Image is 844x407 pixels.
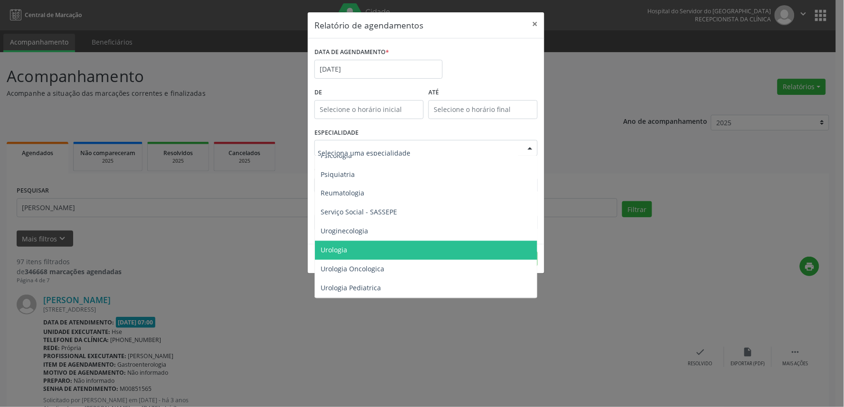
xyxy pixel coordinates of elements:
[314,100,424,119] input: Selecione o horário inicial
[321,284,381,293] span: Urologia Pediatrica
[321,170,355,179] span: Psiquiatria
[525,12,544,36] button: Close
[314,126,359,140] label: ESPECIALIDADE
[321,265,384,274] span: Urologia Oncologica
[314,60,443,79] input: Selecione uma data ou intervalo
[314,45,389,60] label: DATA DE AGENDAMENTO
[318,143,518,162] input: Seleciona uma especialidade
[428,100,538,119] input: Selecione o horário final
[314,19,423,31] h5: Relatório de agendamentos
[314,85,424,100] label: De
[321,227,368,236] span: Uroginecologia
[321,246,347,255] span: Urologia
[321,208,397,217] span: Serviço Social - SASSEPE
[428,85,538,100] label: ATÉ
[321,189,364,198] span: Reumatologia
